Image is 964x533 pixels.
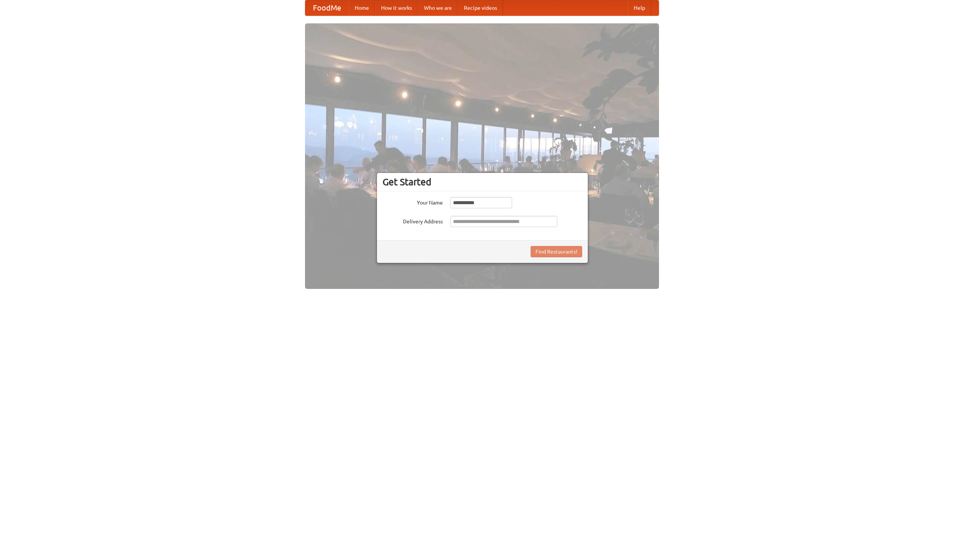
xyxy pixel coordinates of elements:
button: Find Restaurants! [531,246,582,257]
a: Recipe videos [458,0,503,15]
a: Who we are [418,0,458,15]
a: Home [349,0,375,15]
h3: Get Started [383,176,582,188]
a: How it works [375,0,418,15]
label: Your Name [383,197,443,206]
a: Help [628,0,651,15]
a: FoodMe [305,0,349,15]
label: Delivery Address [383,216,443,225]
